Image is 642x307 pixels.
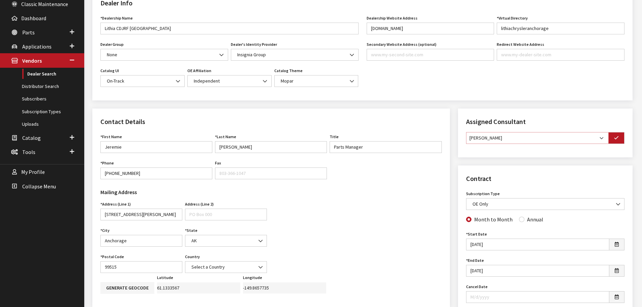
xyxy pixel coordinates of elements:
[330,134,339,140] label: Title
[231,41,277,48] label: Dealer's Identity Provider
[21,15,46,22] span: Dashboard
[100,15,133,21] label: *Dealership Name
[185,201,214,207] label: Address (Line 2)
[21,1,68,7] span: Classic Maintenance
[466,291,609,303] input: M/d/yyyy
[185,227,197,234] label: State
[22,29,35,36] span: Parts
[466,117,624,127] h2: Assigned Consultant
[215,160,221,166] label: Fax
[22,149,35,155] span: Tools
[367,23,494,34] input: www.my-dealer-site.com
[497,49,624,61] input: www.my-dealer-site.com
[466,265,609,277] input: M/d/yyyy
[100,261,182,273] input: 29730
[21,169,45,176] span: My Profile
[466,257,484,264] label: End Date
[100,227,110,234] label: City
[367,41,436,48] label: Secondary Website Address (optional)
[105,51,224,58] span: None
[100,282,154,294] button: Generate geocode
[185,254,200,260] label: Country
[22,183,56,190] span: Collapse Menu
[192,78,267,85] span: Independent
[243,275,262,281] label: Longitude
[189,264,263,271] span: Select a Country
[215,167,327,179] input: 803-366-1047
[100,134,122,140] label: First Name
[367,15,418,21] label: Dealership Website Address
[330,141,441,153] input: Manager
[235,51,354,58] span: Insignia Group
[187,68,211,74] label: OE Affiliation
[466,231,487,237] label: Start Date
[527,215,543,223] label: Annual
[497,41,544,48] label: Redirect Website Address
[497,15,528,21] label: *Virtual Directory
[100,235,182,247] input: Rock Hill
[466,191,500,197] label: Subscription Type
[100,75,185,87] span: On-Track
[185,209,267,220] input: PO Box 000
[22,58,42,64] span: Vendors
[100,49,228,61] span: None
[157,275,173,281] label: Latitude
[100,68,119,74] label: Catalog UI
[100,167,212,179] input: 888-579-4458
[274,68,303,74] label: Catalog Theme
[22,134,41,141] span: Catalog
[185,235,267,247] span: AK
[100,141,212,153] input: John
[22,43,52,50] span: Applications
[231,49,359,61] span: Insignia Group
[274,75,359,87] span: Mopar
[609,239,624,250] button: Open date picker
[100,188,267,196] h3: Mailing Address
[608,132,624,144] button: Assign selected Consultant
[100,209,182,220] input: 153 South Oakland Avenue
[466,174,624,184] h2: Contract
[189,237,263,244] span: AK
[187,75,272,87] span: Independent
[100,254,124,260] label: Postal Code
[466,284,488,290] label: Cancel Date
[100,117,442,127] h2: Contact Details
[185,261,267,273] span: Select a Country
[609,291,624,303] button: Open date picker
[100,201,131,207] label: Address (Line 1)
[474,215,513,223] label: Month to Month
[100,41,124,48] label: Dealer Group
[215,141,327,153] input: Doe
[100,160,114,166] label: Phone
[466,239,609,250] input: M/d/yyyy
[105,78,180,85] span: On-Track
[466,198,624,210] span: OE Only
[279,78,354,85] span: Mopar
[609,265,624,277] button: Open date picker
[100,23,359,34] input: My Dealer
[470,201,620,208] span: OE Only
[215,134,236,140] label: Last Name
[497,23,624,34] input: site-name
[367,49,494,61] input: www.my-second-site.com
